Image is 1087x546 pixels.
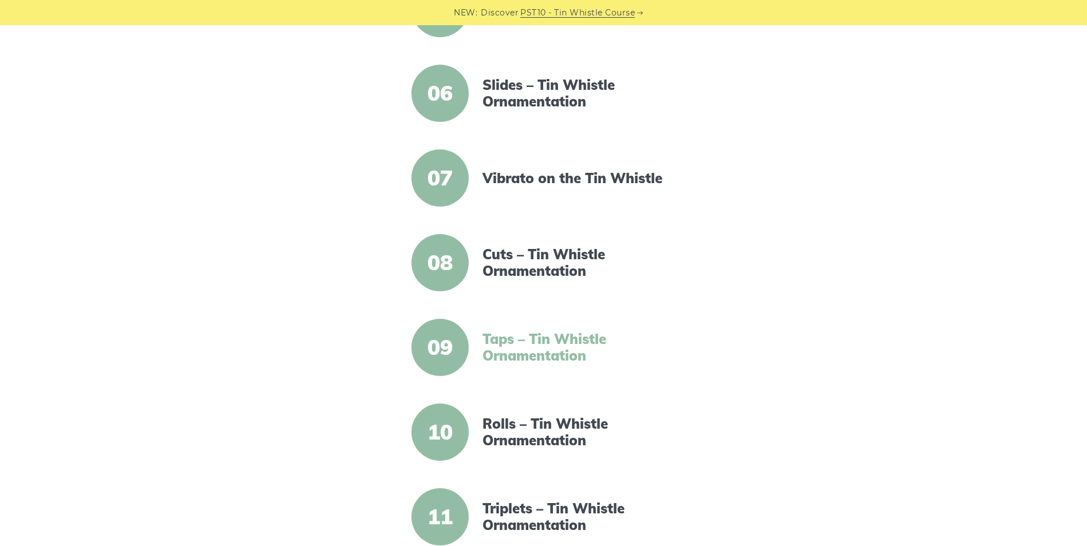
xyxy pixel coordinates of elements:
a: Cuts – Tin Whistle Ornamentation [482,246,680,279]
span: NEW: [454,6,477,19]
a: Vibrato on the Tin Whistle [482,170,680,187]
span: 08 [411,234,469,291]
span: 11 [411,488,469,545]
a: Rolls – Tin Whistle Ornamentation [482,416,680,449]
span: 07 [411,149,469,207]
span: 06 [411,65,469,122]
span: 10 [411,403,469,461]
span: 09 [411,319,469,376]
span: Discover [481,6,519,19]
a: Slides – Tin Whistle Ornamentation [482,77,680,110]
a: PST10 - Tin Whistle Course [520,6,635,19]
a: Triplets – Tin Whistle Ornamentation [482,500,680,533]
a: Taps – Tin Whistle Ornamentation [482,331,680,364]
